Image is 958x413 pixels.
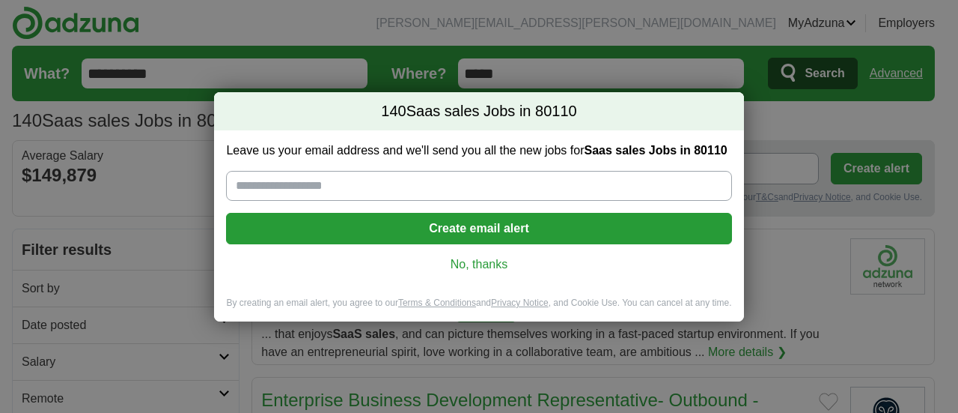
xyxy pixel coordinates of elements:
label: Leave us your email address and we'll send you all the new jobs for [226,142,731,159]
button: Create email alert [226,213,731,244]
span: 140 [381,101,406,122]
a: Terms & Conditions [398,298,476,308]
a: No, thanks [238,256,719,273]
h2: Saas sales Jobs in 80110 [214,92,743,131]
strong: Saas sales Jobs in 80110 [584,144,727,157]
a: Privacy Notice [491,298,549,308]
div: By creating an email alert, you agree to our and , and Cookie Use. You can cancel at any time. [214,297,743,322]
